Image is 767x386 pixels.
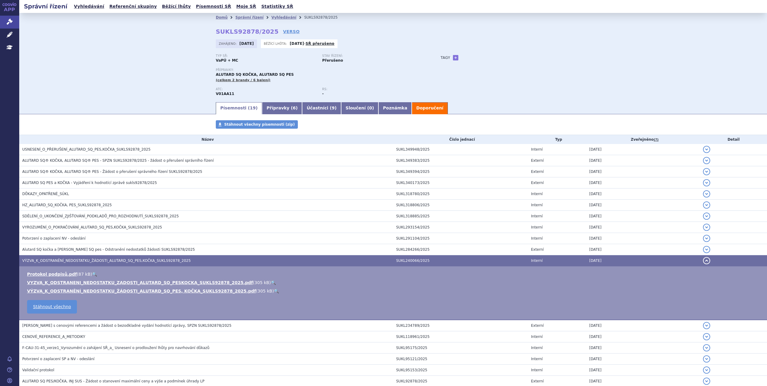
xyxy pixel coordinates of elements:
button: detail [703,168,710,175]
strong: ZVÍŘECÍ ALERGENY [216,92,234,96]
span: ALUTARD SQ KOČKA, ALUTARD SQ PES [216,72,294,77]
td: [DATE] [586,188,700,200]
span: 0 [369,106,372,110]
a: Přípravky (6) [262,102,302,114]
button: detail [703,333,710,340]
td: [DATE] [586,144,700,155]
td: SUKL95153/2025 [393,365,528,376]
a: Poznámka [378,102,412,114]
td: [DATE] [586,365,700,376]
a: Domů [216,15,228,20]
td: [DATE] [586,177,700,188]
td: SUKL284266/2025 [393,244,528,255]
td: [DATE] [586,244,700,255]
span: Interní [531,368,543,372]
p: RS: [322,87,423,91]
td: SUKL293154/2025 [393,222,528,233]
td: SUKL240066/2025 [393,255,528,266]
span: VÝZVA_K_ODSTRANĚNÍ_NEDOSTATKU_ŽÁDOSTI_ALUTARD_SQ_PES,KOČKA_SUKLS92878_2025 [22,259,191,263]
strong: SUKLS92878/2025 [216,28,279,35]
span: Externí [531,170,544,174]
span: Běžící lhůta: [264,41,288,46]
a: Účastníci (9) [302,102,341,114]
span: Interní [531,335,543,339]
li: SUKLS92878/2025 [304,13,345,22]
span: Externí [531,158,544,163]
th: Typ [528,135,586,144]
strong: - [322,92,324,96]
span: Potvrzení o zaplacení NV - odeslání [22,236,86,240]
span: 305 kB [255,280,269,285]
a: + [453,55,458,60]
span: SDĚLENÍ_O_UKONČENÍ_ZJIŠŤOVÁNÍ_PODKLADŮ_PRO_ROZHODNUTÍ_SUKLS92878_2025 [22,214,179,218]
li: ( ) [27,280,761,286]
span: Interní [531,147,543,152]
td: SUKL318806/2025 [393,200,528,211]
span: Potvrzení o zaplacení SP a NV - odeslání [22,357,94,361]
span: 19 [250,106,255,110]
td: SUKL349394/2025 [393,166,528,177]
td: SUKL234789/2025 [393,320,528,331]
button: detail [703,355,710,363]
span: Externí [531,379,544,383]
span: USNESENÍ_O_PŘERUŠENÍ_ALUTARD_SQ_PES,KOČKA_SUKLS92878_2025 [22,147,151,152]
a: Vyhledávání [72,2,106,11]
td: SUKL349383/2025 [393,155,528,166]
a: Běžící lhůty [160,2,193,11]
span: (celkem 2 brandy / 6 balení) [216,78,270,82]
th: Zveřejněno [586,135,700,144]
a: Referenční skupiny [108,2,159,11]
a: Protokol podpisů.pdf [27,272,77,277]
span: VYROZUMĚNÍ_O_POKRAČOVÁNÍ_ALUTARD_SQ_PES,KOČKA_SUKLS92878_2025 [22,225,162,229]
th: Číslo jednací [393,135,528,144]
td: SUKL318780/2025 [393,188,528,200]
a: VERSO [283,29,300,35]
td: [DATE] [586,354,700,365]
p: - [290,41,335,46]
span: Externí [531,181,544,185]
button: detail [703,179,710,186]
button: detail [703,246,710,253]
button: detail [703,201,710,209]
td: SUKL95121/2025 [393,354,528,365]
span: CENOVÉ_REFERENCE_A_METODIKY [22,335,85,339]
button: detail [703,344,710,351]
button: detail [703,257,710,264]
button: detail [703,366,710,374]
p: Stav řízení: [322,54,423,58]
span: Stáhnout všechny písemnosti (zip) [224,122,295,127]
h3: Tagy [441,54,450,61]
td: [DATE] [586,331,700,342]
td: [DATE] [586,342,700,354]
a: Sloučení (0) [341,102,378,114]
span: ALUTARD SQ® KOČKA, ALUTARD SQ® PES - Žádost o přerušení správného řízení SUKLS92878/2025 [22,170,202,174]
span: Souhlas s cenovými referencemi a žádost o bezodkladné vydání hodnotící zprávy, SPZN SUKLS92878/2025 [22,323,231,328]
span: Alutard SQ kočka a Alutard SQ pes - Odstranění nedostatků žádosti SUKLS92878/2025 [22,247,195,252]
a: SŘ přerušeno [306,41,335,46]
button: detail [703,378,710,385]
button: detail [703,322,710,329]
td: [DATE] [586,255,700,266]
a: Písemnosti SŘ [194,2,233,11]
span: 6 [293,106,296,110]
span: Interní [531,225,543,229]
p: Přípravky: [216,68,429,72]
span: F-CAU-31-45_verze1_Vyrozumění o zahájení SŘ_a_ Usnesení o prodloužení lhůty pro navrhování důkazů [22,346,209,350]
strong: [DATE] [240,41,254,46]
span: Interní [531,357,543,361]
li: ( ) [27,271,761,277]
span: ALUTARD SQ PES a KOČKA - Vyjádření k hodnotící zprávě sukls92878/2025 [22,181,157,185]
td: [DATE] [586,320,700,331]
a: VÝZVA_K_ODSTRANĚNÍ_NEDOSTATKU_ŽÁDOSTI_ALUTARD_SQ_PES, KOČKA_SUKLS92878_2025.pdf [27,289,256,293]
td: SUKL318885/2025 [393,211,528,222]
td: [DATE] [586,222,700,233]
p: ATC: [216,87,316,91]
a: Moje SŘ [234,2,258,11]
button: detail [703,213,710,220]
span: Interní [531,346,543,350]
span: 305 kB [258,289,272,293]
li: ( ) [27,288,761,294]
strong: [DATE] [290,41,304,46]
span: 9 [332,106,335,110]
a: Stáhnout všechny písemnosti (zip) [216,120,298,129]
